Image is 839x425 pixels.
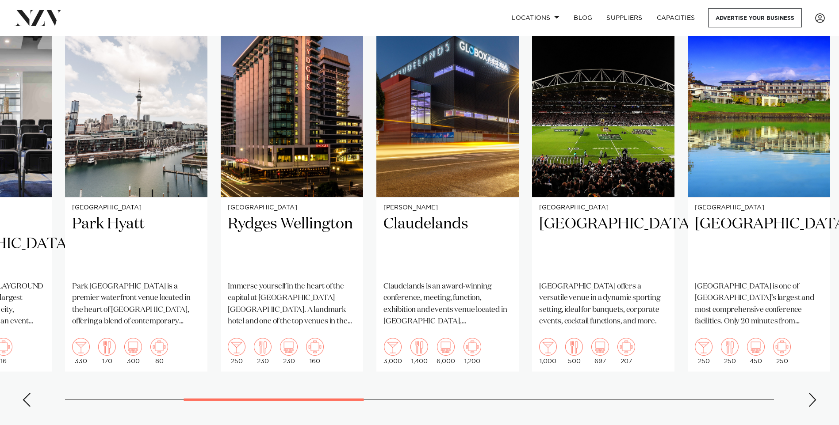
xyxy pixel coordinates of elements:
small: [GEOGRAPHIC_DATA] [228,205,356,211]
img: cocktail.png [72,338,90,356]
img: theatre.png [280,338,298,356]
img: nzv-logo.png [14,10,62,26]
div: 330 [72,338,90,364]
img: dining.png [721,338,739,356]
h2: Claudelands [383,214,512,274]
a: [PERSON_NAME] Claudelands Claudelands is an award-winning conference, meeting, function, exhibiti... [376,6,519,372]
div: 3,000 [383,338,402,364]
swiper-slide: 5 / 18 [221,6,363,372]
p: [GEOGRAPHIC_DATA] is one of [GEOGRAPHIC_DATA]’s largest and most comprehensive conference facilit... [695,281,823,327]
img: dining.png [254,338,272,356]
h2: Park Hyatt [72,214,200,274]
a: [GEOGRAPHIC_DATA] [GEOGRAPHIC_DATA] [GEOGRAPHIC_DATA] is one of [GEOGRAPHIC_DATA]’s largest and m... [688,6,830,372]
div: 1,000 [539,338,557,364]
a: [GEOGRAPHIC_DATA] [GEOGRAPHIC_DATA] [GEOGRAPHIC_DATA] offers a versatile venue in a dynamic sport... [532,6,674,372]
div: 300 [124,338,142,364]
img: theatre.png [437,338,455,356]
img: meeting.png [306,338,324,356]
a: Advertise your business [708,8,802,27]
swiper-slide: 6 / 18 [376,6,519,372]
h2: Rydges Wellington [228,214,356,274]
img: theatre.png [747,338,765,356]
small: [GEOGRAPHIC_DATA] [539,205,667,211]
small: [GEOGRAPHIC_DATA] [695,205,823,211]
swiper-slide: 7 / 18 [532,6,674,372]
div: 450 [747,338,765,364]
small: [PERSON_NAME] [383,205,512,211]
p: [GEOGRAPHIC_DATA] offers a versatile venue in a dynamic sporting setting, ideal for banquets, cor... [539,281,667,327]
h2: [GEOGRAPHIC_DATA] [695,214,823,274]
img: theatre.png [124,338,142,356]
img: cocktail.png [384,338,402,356]
p: Immerse yourself in the heart of the capital at [GEOGRAPHIC_DATA] [GEOGRAPHIC_DATA]. A landmark h... [228,281,356,327]
div: 500 [565,338,583,364]
a: [GEOGRAPHIC_DATA] Rydges Wellington Immerse yourself in the heart of the capital at [GEOGRAPHIC_D... [221,6,363,372]
img: meeting.png [464,338,481,356]
a: SUPPLIERS [599,8,649,27]
div: 230 [254,338,272,364]
div: 80 [150,338,168,364]
a: [GEOGRAPHIC_DATA] Park Hyatt Park [GEOGRAPHIC_DATA] is a premier waterfront venue located in the ... [65,6,207,372]
swiper-slide: 4 / 18 [65,6,207,372]
div: 250 [721,338,739,364]
img: meeting.png [617,338,635,356]
a: BLOG [567,8,599,27]
img: cocktail.png [228,338,245,356]
div: 160 [306,338,324,364]
div: 1,400 [410,338,428,364]
swiper-slide: 8 / 18 [688,6,830,372]
div: 250 [773,338,791,364]
img: dining.png [410,338,428,356]
img: cocktail.png [695,338,713,356]
div: 170 [98,338,116,364]
img: theatre.png [591,338,609,356]
img: meeting.png [773,338,791,356]
small: [GEOGRAPHIC_DATA] [72,205,200,211]
div: 230 [280,338,298,364]
img: meeting.png [150,338,168,356]
p: Park [GEOGRAPHIC_DATA] is a premier waterfront venue located in the heart of [GEOGRAPHIC_DATA], o... [72,281,200,327]
a: Locations [505,8,567,27]
div: 6,000 [437,338,455,364]
a: Capacities [650,8,702,27]
img: cocktail.png [539,338,557,356]
h2: [GEOGRAPHIC_DATA] [539,214,667,274]
div: 207 [617,338,635,364]
img: dining.png [98,338,116,356]
img: dining.png [565,338,583,356]
div: 250 [228,338,245,364]
div: 1,200 [464,338,481,364]
div: 250 [695,338,713,364]
p: Claudelands is an award-winning conference, meeting, function, exhibition and events venue locate... [383,281,512,327]
div: 697 [591,338,609,364]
